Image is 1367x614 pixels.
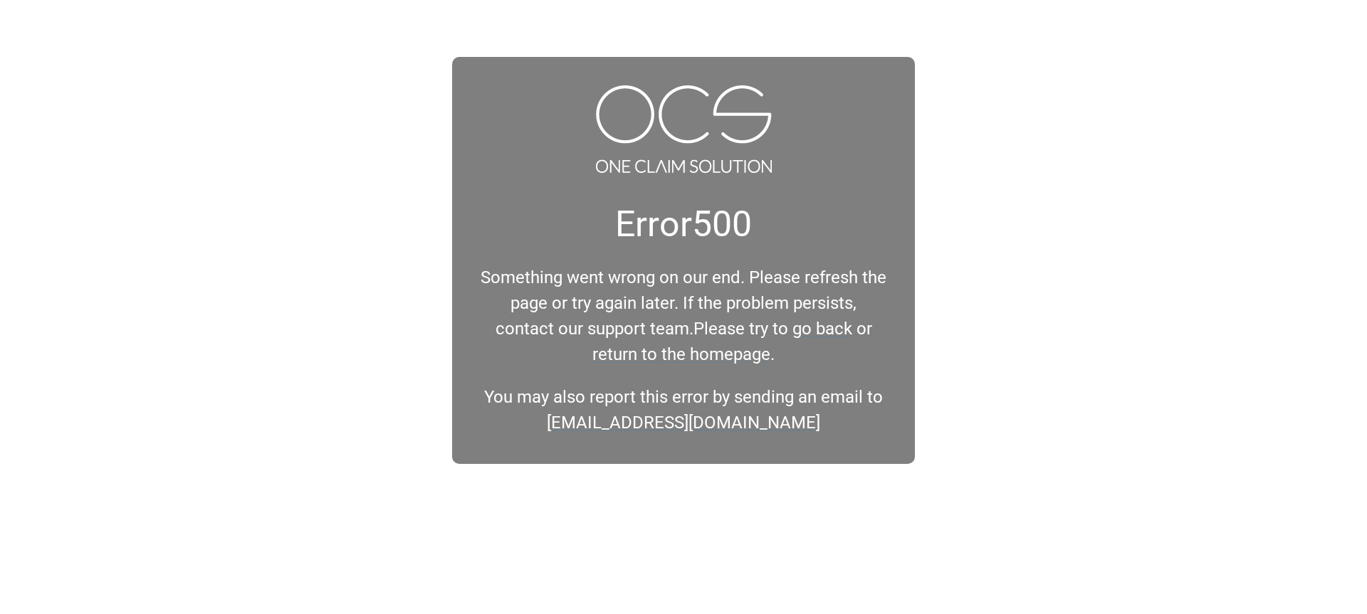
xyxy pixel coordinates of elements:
span: 500 [692,203,752,245]
a: go back [792,319,852,339]
a: return to the homepage [592,344,770,364]
p: You may also report this error by sending an email to [481,384,886,435]
img: Logo [596,85,772,173]
p: Error [481,206,886,242]
a: [EMAIL_ADDRESS][DOMAIN_NAME] [547,413,820,433]
p: Something went wrong on our end. Please refresh the page or try again later. If the problem persi... [481,242,886,384]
